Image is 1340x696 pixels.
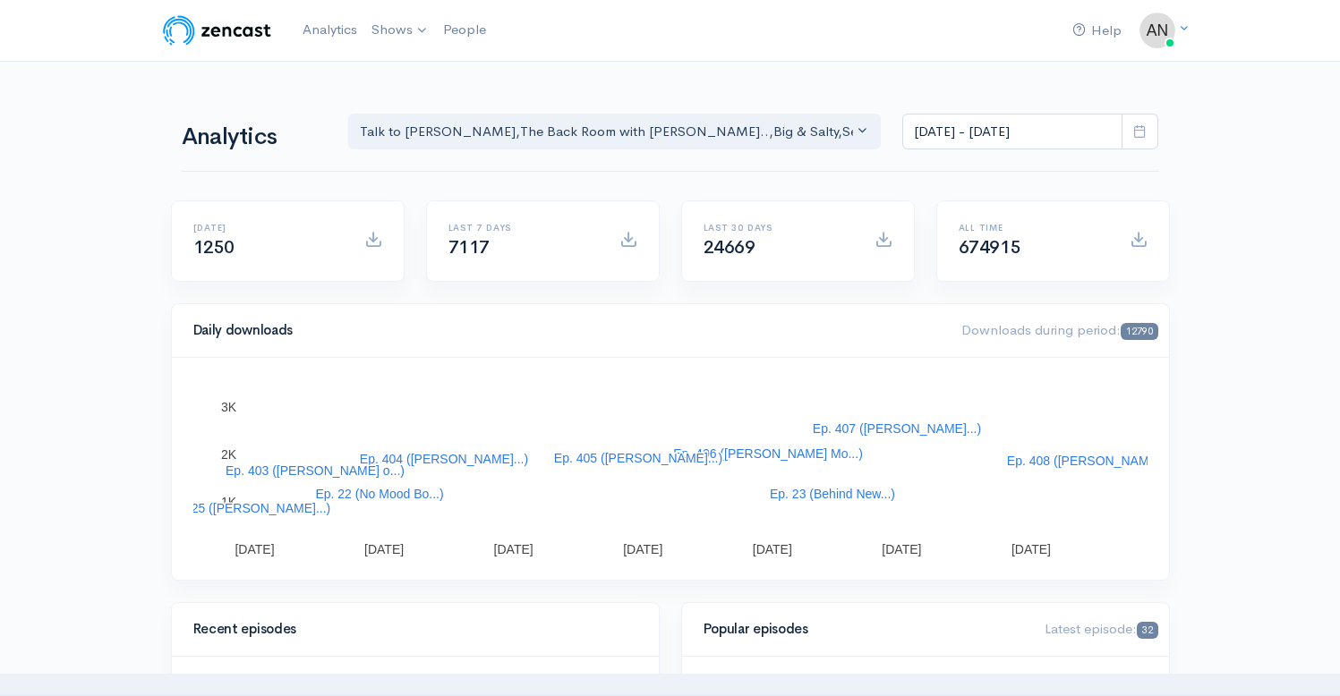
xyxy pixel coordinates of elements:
span: 24669 [704,236,755,259]
iframe: gist-messenger-bubble-iframe [1279,635,1322,678]
text: Ep. 22 (No Mood Bo...) [315,487,443,501]
text: Ep. 403 ([PERSON_NAME] o...) [226,463,405,478]
input: analytics date range selector [902,114,1122,150]
a: Analytics [295,11,364,49]
text: Ep. 26 ([PERSON_NAME]...) [621,521,783,535]
text: [DATE] [235,542,274,556]
span: 674915 [959,236,1021,259]
a: Shows [364,11,436,50]
text: 3K [221,400,237,414]
h6: Last 30 days [704,223,853,233]
text: [DATE] [1011,542,1050,556]
text: 1K [221,495,237,509]
text: [DATE] [493,542,533,556]
text: Ep. 23 (Behind New...) [769,487,894,501]
img: ZenCast Logo [160,13,274,48]
text: Ep. 406 ([PERSON_NAME] Mo...) [673,446,863,461]
img: ... [1139,13,1175,48]
span: 32 [1137,622,1157,639]
text: Ep. 407 ([PERSON_NAME]...) [812,421,980,436]
span: 7117 [448,236,490,259]
text: Ep. 25 ([PERSON_NAME]...) [168,501,330,515]
button: Talk to Allison, The Back Room with Andy O..., Big & Salty, Serial Tales - Joan Julie..., The Cam... [348,114,882,150]
h4: Daily downloads [193,323,941,338]
text: [DATE] [882,542,921,556]
h4: Recent episodes [193,622,627,637]
span: 1250 [193,236,235,259]
span: Downloads during period: [961,321,1157,338]
text: Ep. 404 ([PERSON_NAME]...) [359,452,527,466]
text: Ep. 408 ([PERSON_NAME]...) [1006,454,1174,468]
h1: Analytics [182,124,327,150]
text: 2K [221,447,237,462]
text: [DATE] [364,542,404,556]
span: Latest episode: [1045,620,1157,637]
text: [DATE] [752,542,791,556]
span: 12790 [1121,323,1157,340]
h6: Last 7 days [448,223,598,233]
h4: Popular episodes [704,622,1024,637]
h6: [DATE] [193,223,343,233]
a: People [436,11,493,49]
text: [DATE] [623,542,662,556]
div: Talk to [PERSON_NAME] , The Back Room with [PERSON_NAME].. , Big & Salty , Serial Tales - [PERSON... [360,122,854,142]
svg: A chart. [193,379,1148,558]
text: Ep. 405 ([PERSON_NAME]...) [553,451,721,465]
h6: All time [959,223,1108,233]
a: Help [1065,12,1129,50]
